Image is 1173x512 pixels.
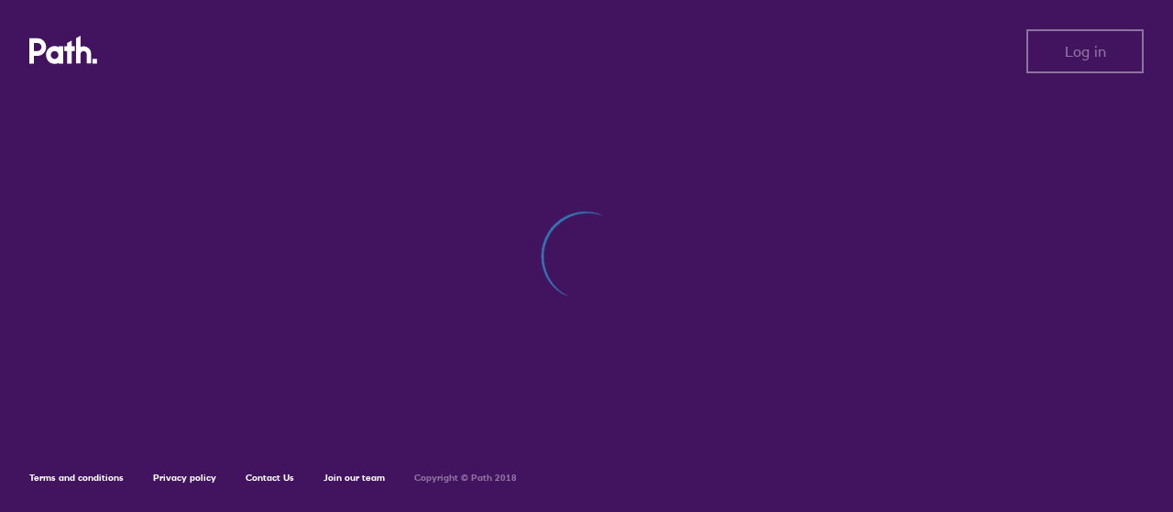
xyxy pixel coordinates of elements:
[246,472,294,484] a: Contact Us
[153,472,216,484] a: Privacy policy
[414,473,517,484] h6: Copyright © Path 2018
[323,472,385,484] a: Join our team
[1065,43,1106,60] span: Log in
[1026,29,1144,73] button: Log in
[29,472,124,484] a: Terms and conditions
